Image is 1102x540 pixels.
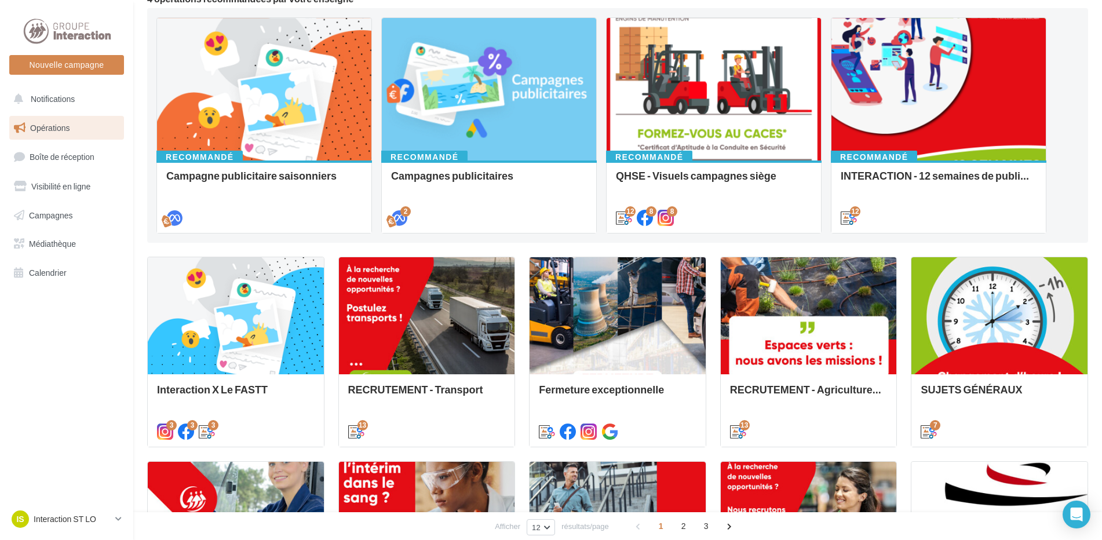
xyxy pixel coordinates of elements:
span: 12 [532,523,541,532]
span: résultats/page [561,521,609,532]
div: 8 [646,206,656,217]
div: RECRUTEMENT - Agriculture / Espaces verts [730,384,888,407]
a: Opérations [7,116,126,140]
span: Calendrier [29,268,67,278]
div: Interaction X Le FASTT [157,384,315,407]
span: 3 [697,517,716,535]
div: Fermeture exceptionnelle [539,384,696,407]
span: Opérations [30,123,70,133]
div: SUJETS GÉNÉRAUX [921,384,1078,407]
div: INTERACTION - 12 semaines de publication [841,170,1037,193]
div: Recommandé [156,151,243,163]
span: 1 [652,517,670,535]
span: Boîte de réception [30,152,94,162]
div: 8 [667,206,677,217]
span: Médiathèque [29,239,76,249]
button: 12 [527,519,555,535]
a: Visibilité en ligne [7,174,126,199]
a: Campagnes [7,203,126,228]
span: Afficher [495,521,520,532]
div: Campagne publicitaire saisonniers [166,170,362,193]
div: QHSE - Visuels campagnes siège [616,170,812,193]
div: Campagnes publicitaires [391,170,587,193]
div: 7 [930,420,940,430]
div: Recommandé [606,151,692,163]
span: Visibilité en ligne [31,181,90,191]
span: 2 [674,517,693,535]
button: Notifications [7,87,122,111]
div: Recommandé [381,151,468,163]
span: Campagnes [29,210,73,220]
div: Open Intercom Messenger [1063,501,1090,528]
a: Calendrier [7,261,126,285]
span: IS [16,513,24,525]
div: RECRUTEMENT - Transport [348,384,506,407]
div: 3 [208,420,218,430]
a: Boîte de réception [7,144,126,169]
span: Notifications [31,94,75,104]
div: 12 [625,206,636,217]
div: Recommandé [831,151,917,163]
p: Interaction ST LO [34,513,111,525]
a: Médiathèque [7,232,126,256]
div: 3 [166,420,177,430]
div: 3 [187,420,198,430]
div: 2 [400,206,411,217]
div: 13 [739,420,750,430]
div: 13 [357,420,368,430]
div: 12 [850,206,860,217]
a: IS Interaction ST LO [9,508,124,530]
button: Nouvelle campagne [9,55,124,75]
